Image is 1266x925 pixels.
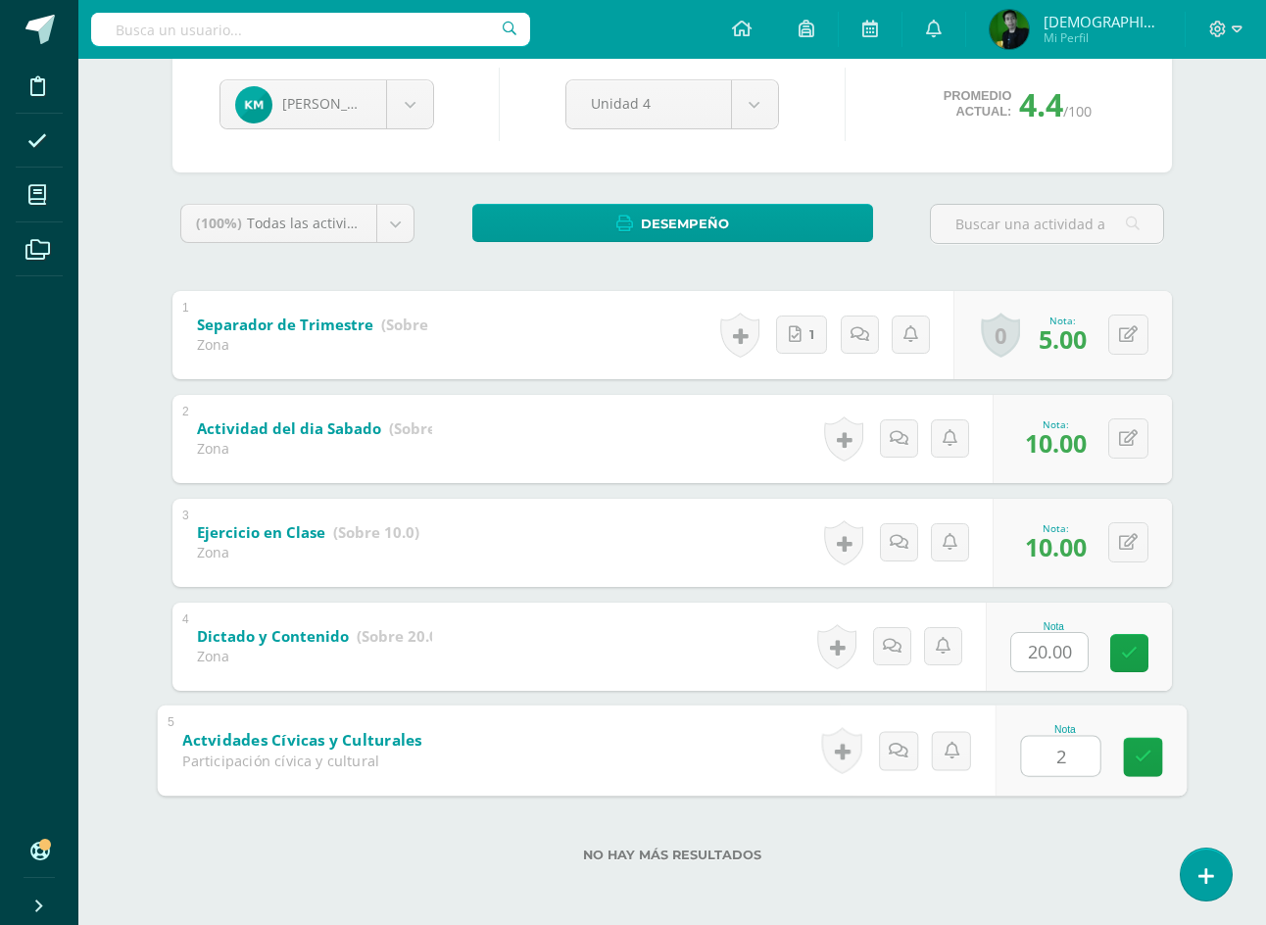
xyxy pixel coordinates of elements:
label: No hay más resultados [172,848,1172,862]
input: 0-20.0 [1022,736,1100,775]
strong: (Sobre 10.0) [333,522,419,542]
div: Zona [197,439,432,458]
a: 1 [776,316,827,354]
strong: (Sobre 5.0) [381,315,459,334]
img: 61ffe4306d160f8f3c1d0351f17a41e4.png [990,10,1029,49]
a: Actividad del dia Sabado (Sobre 10.0) [197,414,475,445]
span: /100 [1063,102,1092,121]
a: Dictado y Contenido (Sobre 20.0) [197,621,443,653]
div: Nota: [1025,521,1087,535]
span: [PERSON_NAME] [282,94,392,113]
a: 0 [981,313,1020,358]
div: Zona [197,543,419,561]
a: Desempeño [472,204,873,242]
a: Actvidades Cívicas y Culturales [182,724,518,755]
b: Actividad del dia Sabado [197,418,381,438]
b: Separador de Trimestre [197,315,373,334]
b: Actvidades Cívicas y Culturales [182,729,421,750]
div: Nota [1021,724,1110,735]
span: Mi Perfil [1044,29,1161,46]
a: (100%)Todas las actividades de esta unidad [181,205,414,242]
input: Busca un usuario... [91,13,530,46]
input: Buscar una actividad aquí... [931,205,1163,243]
span: Promedio actual: [944,88,1012,120]
div: Nota [1010,621,1096,632]
span: Todas las actividades de esta unidad [247,214,490,232]
a: Unidad 4 [566,80,778,128]
div: Nota: [1025,417,1087,431]
div: Zona [197,335,432,354]
div: Participación cívica y cultural [182,751,424,770]
div: Zona [197,647,432,665]
div: Nota: [1039,314,1087,327]
span: Unidad 4 [591,80,706,126]
span: 4.4 [1019,83,1063,125]
span: 5.00 [1039,322,1087,356]
span: Desempeño [641,206,729,242]
b: Ejercicio en Clase [197,522,325,542]
strong: (Sobre 10.0) [389,418,475,438]
a: [PERSON_NAME] [220,80,433,128]
span: 1 [809,316,814,353]
strong: (Sobre 20.0) [357,626,443,646]
input: 0-20.0 [1011,633,1088,671]
a: Separador de Trimestre (Sobre 5.0) [197,310,459,341]
span: 10.00 [1025,426,1087,460]
span: [DEMOGRAPHIC_DATA] [1044,12,1161,31]
a: Ejercicio en Clase (Sobre 10.0) [197,517,419,549]
span: (100%) [196,214,242,232]
span: 10.00 [1025,530,1087,563]
img: f78d366e61176e3ca6406f2785092dfa.png [235,86,272,123]
b: Dictado y Contenido [197,626,349,646]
